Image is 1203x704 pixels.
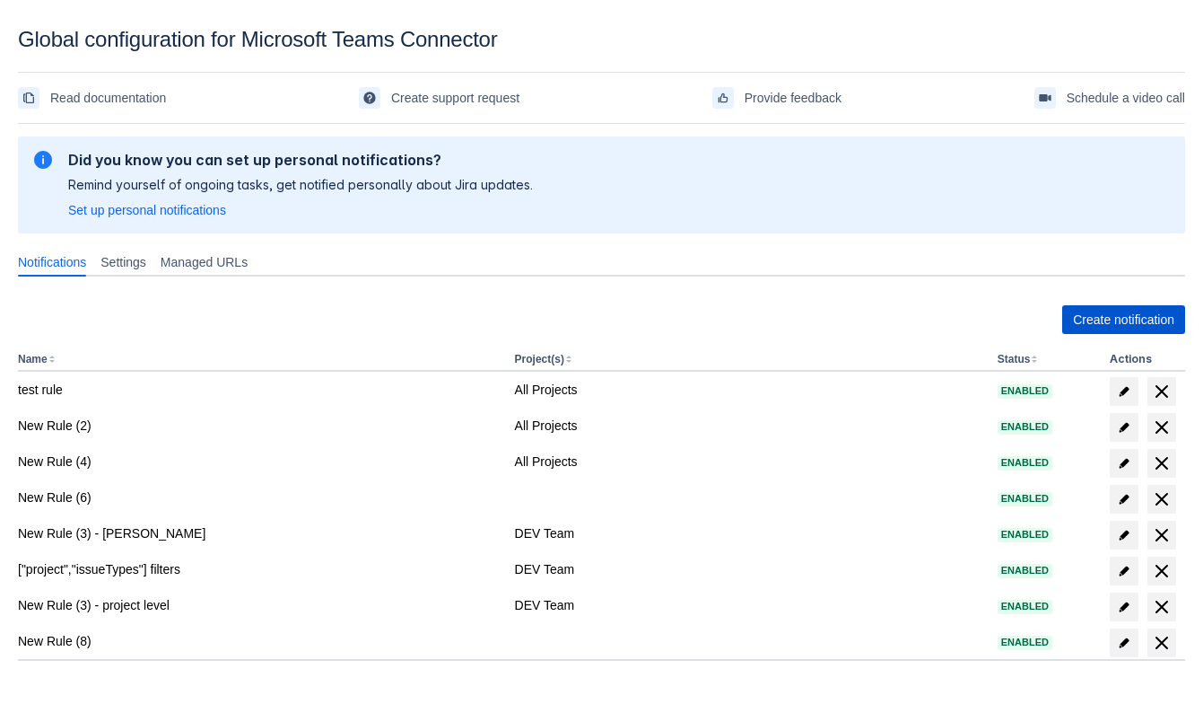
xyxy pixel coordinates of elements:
[1151,381,1172,402] span: delete
[32,149,54,171] span: information
[998,458,1052,468] span: Enabled
[1151,524,1172,546] span: delete
[1151,488,1172,510] span: delete
[998,530,1052,540] span: Enabled
[18,596,501,614] div: New Rule (3) - project level
[1151,596,1172,618] span: delete
[745,84,841,112] span: Provide feedback
[515,417,983,435] div: All Projects
[998,422,1052,432] span: Enabled
[68,201,226,219] a: Set up personal notifications
[18,27,1185,52] div: Global configuration for Microsoft Teams Connector
[515,596,983,614] div: DEV Team
[18,417,501,435] div: New Rule (2)
[1117,600,1131,614] span: edit
[1151,417,1172,438] span: delete
[998,566,1052,576] span: Enabled
[515,560,983,578] div: DEV Team
[22,91,36,105] span: documentation
[998,353,1031,365] button: Status
[18,253,86,271] span: Notifications
[998,602,1052,612] span: Enabled
[1038,91,1052,105] span: videoCall
[68,176,533,194] p: Remind yourself of ongoing tasks, get notified personally about Jira updates.
[1117,528,1131,542] span: edit
[50,84,166,112] span: Read documentation
[18,84,166,112] a: Read documentation
[998,386,1052,396] span: Enabled
[515,524,983,542] div: DEV Team
[18,488,501,506] div: New Rule (6)
[1117,456,1131,471] span: edit
[1117,564,1131,578] span: edit
[391,84,519,112] span: Create support request
[515,453,983,471] div: All Projects
[1117,420,1131,435] span: edit
[1103,348,1185,372] th: Actions
[998,494,1052,504] span: Enabled
[515,353,564,365] button: Project(s)
[712,84,841,112] a: Provide feedback
[1117,492,1131,506] span: edit
[359,84,519,112] a: Create support request
[18,381,501,399] div: test rule
[1062,305,1185,334] button: Create notification
[998,638,1052,647] span: Enabled
[515,381,983,399] div: All Projects
[362,91,377,105] span: support
[1117,636,1131,650] span: edit
[68,151,533,169] h2: Did you know you can set up personal notifications?
[1067,84,1185,112] span: Schedule a video call
[18,560,501,578] div: ["project","issueTypes"] filters
[18,524,501,542] div: New Rule (3) - [PERSON_NAME]
[100,253,146,271] span: Settings
[1151,453,1172,474] span: delete
[1073,305,1174,334] span: Create notification
[18,632,501,650] div: New Rule (8)
[1117,384,1131,399] span: edit
[161,253,248,271] span: Managed URLs
[1151,632,1172,654] span: delete
[18,353,48,365] button: Name
[1151,560,1172,582] span: delete
[18,453,501,471] div: New Rule (4)
[1034,84,1185,112] a: Schedule a video call
[716,91,730,105] span: feedback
